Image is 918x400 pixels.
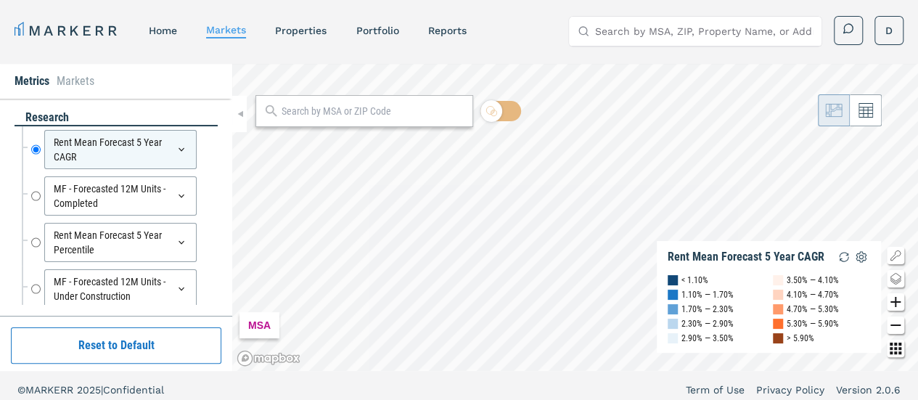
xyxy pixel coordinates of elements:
canvas: Map [232,64,918,371]
div: Rent Mean Forecast 5 Year CAGR [668,250,824,264]
img: Reload Legend [835,248,853,266]
div: 2.30% — 2.90% [681,317,734,331]
div: Rent Mean Forecast 5 Year CAGR [44,130,197,169]
span: 2025 | [77,384,103,396]
div: 1.10% — 1.70% [681,287,734,302]
div: MF - Forecasted 12M Units - Completed [44,176,197,216]
a: Term of Use [686,383,745,397]
button: Reset to Default [11,327,221,364]
button: Show/Hide Legend Map Button [887,247,904,264]
a: markets [206,24,246,36]
a: Portfolio [356,25,398,36]
button: Zoom out map button [887,317,904,334]
li: Markets [57,73,94,90]
span: © [17,384,25,396]
a: Privacy Policy [756,383,824,397]
input: Search by MSA or ZIP Code [282,104,465,119]
button: Change style map button [887,270,904,287]
div: 2.90% — 3.50% [681,331,734,346]
div: 4.10% — 4.70% [787,287,839,302]
span: Confidential [103,384,164,396]
div: Rent Mean Forecast 5 Year Percentile [44,223,197,262]
div: > 5.90% [787,331,814,346]
button: Other options map button [887,340,904,357]
div: research [15,110,218,126]
li: Metrics [15,73,49,90]
div: 1.70% — 2.30% [681,302,734,317]
div: 5.30% — 5.90% [787,317,839,331]
input: Search by MSA, ZIP, Property Name, or Address [595,17,813,46]
span: MARKERR [25,384,77,396]
div: < 1.10% [681,273,708,287]
div: MF - Forecasted 12M Units - Under Construction [44,269,197,309]
a: Version 2.0.6 [836,383,901,397]
a: Mapbox logo [237,350,300,367]
img: Settings [853,248,870,266]
a: reports [427,25,466,36]
div: 4.70% — 5.30% [787,302,839,317]
div: 3.50% — 4.10% [787,273,839,287]
div: MSA [239,312,279,338]
a: home [149,25,177,36]
a: properties [275,25,327,36]
a: MARKERR [15,20,120,41]
button: D [874,16,903,45]
span: D [885,23,893,38]
button: Zoom in map button [887,293,904,311]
